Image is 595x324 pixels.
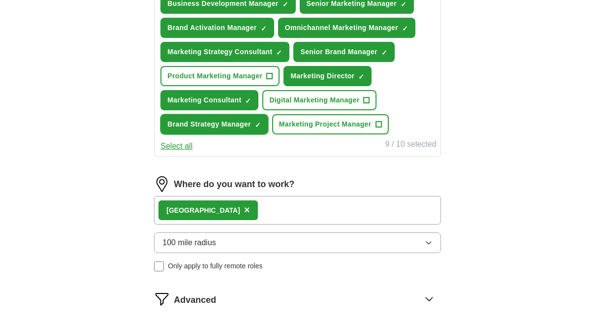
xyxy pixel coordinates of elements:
button: Select all [160,140,192,152]
input: Only apply to fully remote roles [154,261,164,271]
span: Senior Brand Manager [300,47,377,57]
span: Product Marketing Manager [167,71,262,81]
label: Where do you want to work? [174,178,294,191]
span: ✓ [358,73,364,81]
img: filter [154,291,170,307]
span: Only apply to fully remote roles [168,261,262,271]
button: Digital Marketing Manager [262,90,376,110]
span: × [244,204,250,215]
span: Digital Marketing Manager [269,95,359,105]
button: Omnichannel Marketing Manager✓ [278,18,415,38]
button: Brand Activation Manager✓ [160,18,274,38]
span: Marketing Project Manager [279,119,372,130]
span: Advanced [174,293,216,307]
button: Brand Strategy Manager✓ [160,114,268,134]
img: location.png [154,176,170,192]
button: Marketing Strategy Consultant✓ [160,42,289,62]
span: Omnichannel Marketing Manager [285,23,398,33]
span: ✓ [402,25,408,32]
span: ✓ [401,0,407,8]
span: 100 mile radius [162,237,216,249]
span: ✓ [276,49,282,57]
span: ✓ [381,49,387,57]
button: Marketing Consultant✓ [160,90,258,110]
button: × [244,203,250,218]
span: ✓ [282,0,288,8]
button: Product Marketing Manager [160,66,280,86]
span: Marketing Director [290,71,354,81]
span: ✓ [261,25,267,32]
button: Marketing Director✓ [283,66,372,86]
div: 9 / 10 selected [385,138,437,152]
span: ✓ [255,121,261,129]
button: Marketing Project Manager [272,114,389,134]
span: Marketing Strategy Consultant [167,47,272,57]
div: [GEOGRAPHIC_DATA] [166,205,240,216]
span: Brand Activation Manager [167,23,256,33]
span: ✓ [245,97,251,105]
span: Marketing Consultant [167,95,241,105]
span: Brand Strategy Manager [167,119,251,130]
button: 100 mile radius [154,232,440,253]
button: Senior Brand Manager✓ [293,42,394,62]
